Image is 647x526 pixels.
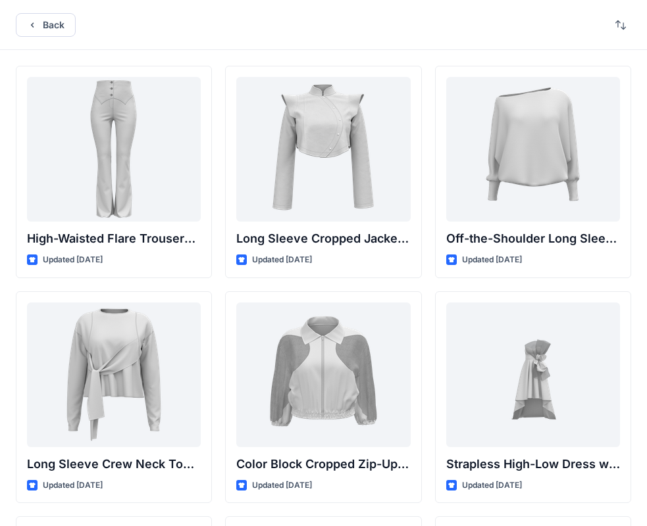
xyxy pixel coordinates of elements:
p: Strapless High-Low Dress with Side Bow Detail [446,455,620,473]
p: Color Block Cropped Zip-Up Jacket with Sheer Sleeves [236,455,410,473]
p: Updated [DATE] [252,253,312,267]
p: High-Waisted Flare Trousers with Button Detail [27,229,201,248]
p: Updated [DATE] [462,253,522,267]
p: Long Sleeve Crew Neck Top with Asymmetrical Tie Detail [27,455,201,473]
p: Off-the-Shoulder Long Sleeve Top [446,229,620,248]
a: Strapless High-Low Dress with Side Bow Detail [446,302,620,447]
p: Updated [DATE] [252,479,312,492]
a: Long Sleeve Cropped Jacket with Mandarin Collar and Shoulder Detail [236,77,410,222]
p: Updated [DATE] [43,479,103,492]
a: Color Block Cropped Zip-Up Jacket with Sheer Sleeves [236,302,410,447]
p: Updated [DATE] [462,479,522,492]
p: Updated [DATE] [43,253,103,267]
button: Back [16,13,76,37]
p: Long Sleeve Cropped Jacket with Mandarin Collar and Shoulder Detail [236,229,410,248]
a: Long Sleeve Crew Neck Top with Asymmetrical Tie Detail [27,302,201,447]
a: Off-the-Shoulder Long Sleeve Top [446,77,620,222]
a: High-Waisted Flare Trousers with Button Detail [27,77,201,222]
